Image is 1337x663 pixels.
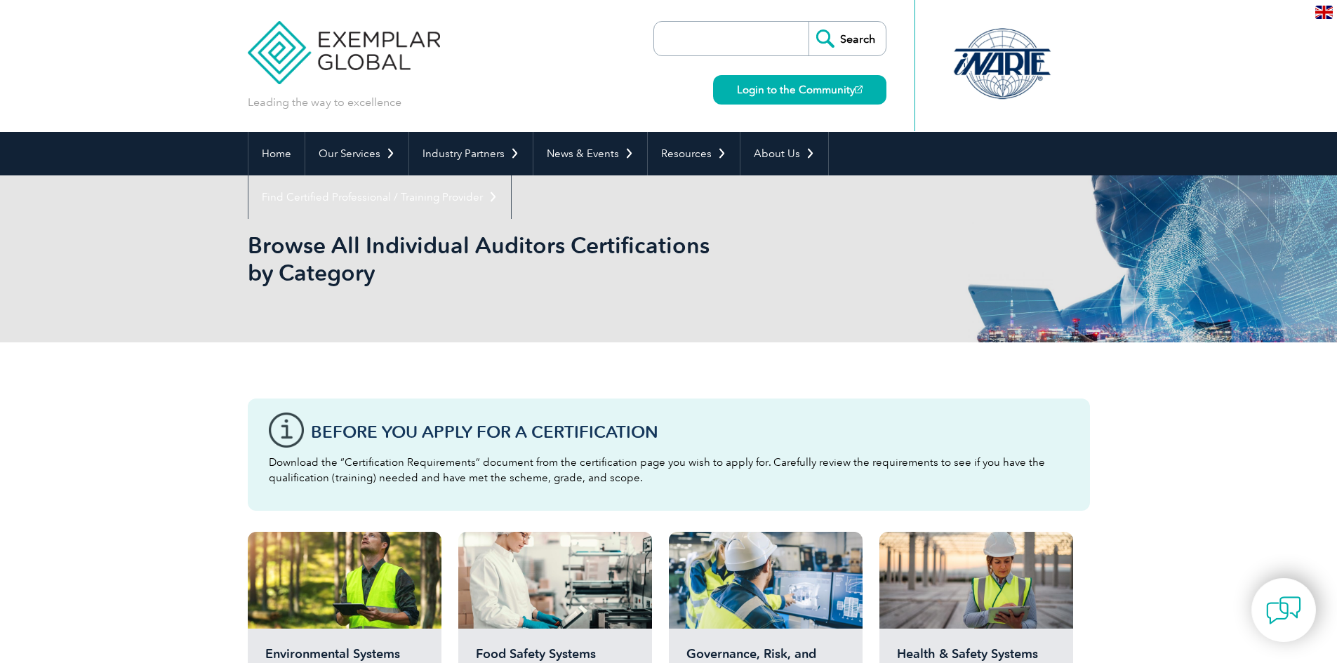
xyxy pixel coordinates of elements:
[809,22,886,55] input: Search
[533,132,647,175] a: News & Events
[713,75,886,105] a: Login to the Community
[311,423,1069,441] h3: Before You Apply For a Certification
[269,455,1069,485] p: Download the “Certification Requirements” document from the certification page you wish to apply ...
[248,132,305,175] a: Home
[740,132,828,175] a: About Us
[1266,593,1301,628] img: contact-chat.png
[248,95,401,110] p: Leading the way to excellence
[248,175,511,219] a: Find Certified Professional / Training Provider
[409,132,533,175] a: Industry Partners
[248,232,787,286] h1: Browse All Individual Auditors Certifications by Category
[1315,6,1333,19] img: en
[648,132,740,175] a: Resources
[855,86,863,93] img: open_square.png
[305,132,408,175] a: Our Services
